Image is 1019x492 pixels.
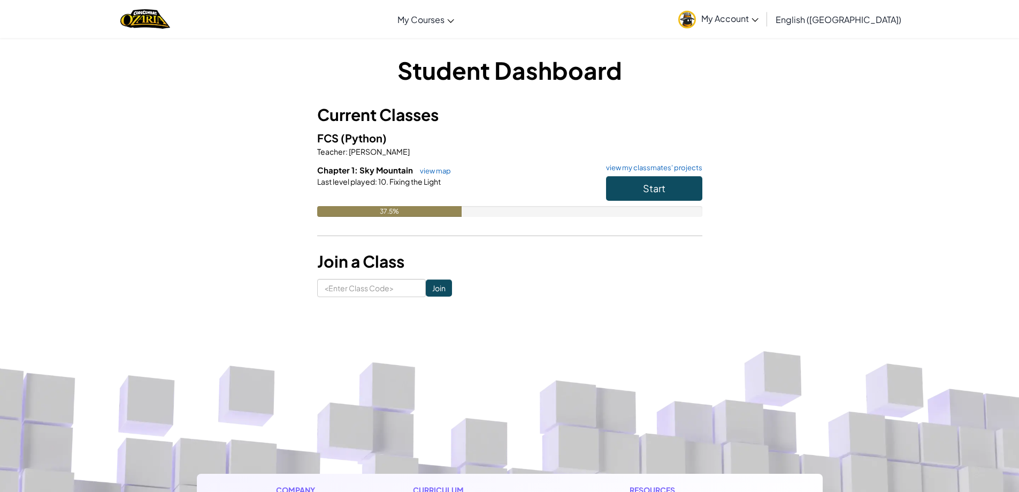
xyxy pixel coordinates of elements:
[317,131,341,145] span: FCS
[317,165,415,175] span: Chapter 1: Sky Mountain
[643,182,665,194] span: Start
[415,166,451,175] a: view map
[375,177,377,186] span: :
[120,8,170,30] a: Ozaria by CodeCombat logo
[346,147,348,156] span: :
[397,14,445,25] span: My Courses
[377,177,388,186] span: 10.
[770,5,907,34] a: English ([GEOGRAPHIC_DATA])
[348,147,410,156] span: [PERSON_NAME]
[673,2,764,36] a: My Account
[317,147,346,156] span: Teacher
[317,177,375,186] span: Last level played
[120,8,170,30] img: Home
[601,164,702,171] a: view my classmates' projects
[317,279,426,297] input: <Enter Class Code>
[606,176,702,201] button: Start
[776,14,901,25] span: English ([GEOGRAPHIC_DATA])
[388,177,441,186] span: Fixing the Light
[392,5,459,34] a: My Courses
[317,206,462,217] div: 37.5%
[701,13,758,24] span: My Account
[426,279,452,297] input: Join
[341,131,387,145] span: (Python)
[317,103,702,127] h3: Current Classes
[317,54,702,87] h1: Student Dashboard
[317,249,702,274] h3: Join a Class
[678,11,696,28] img: avatar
